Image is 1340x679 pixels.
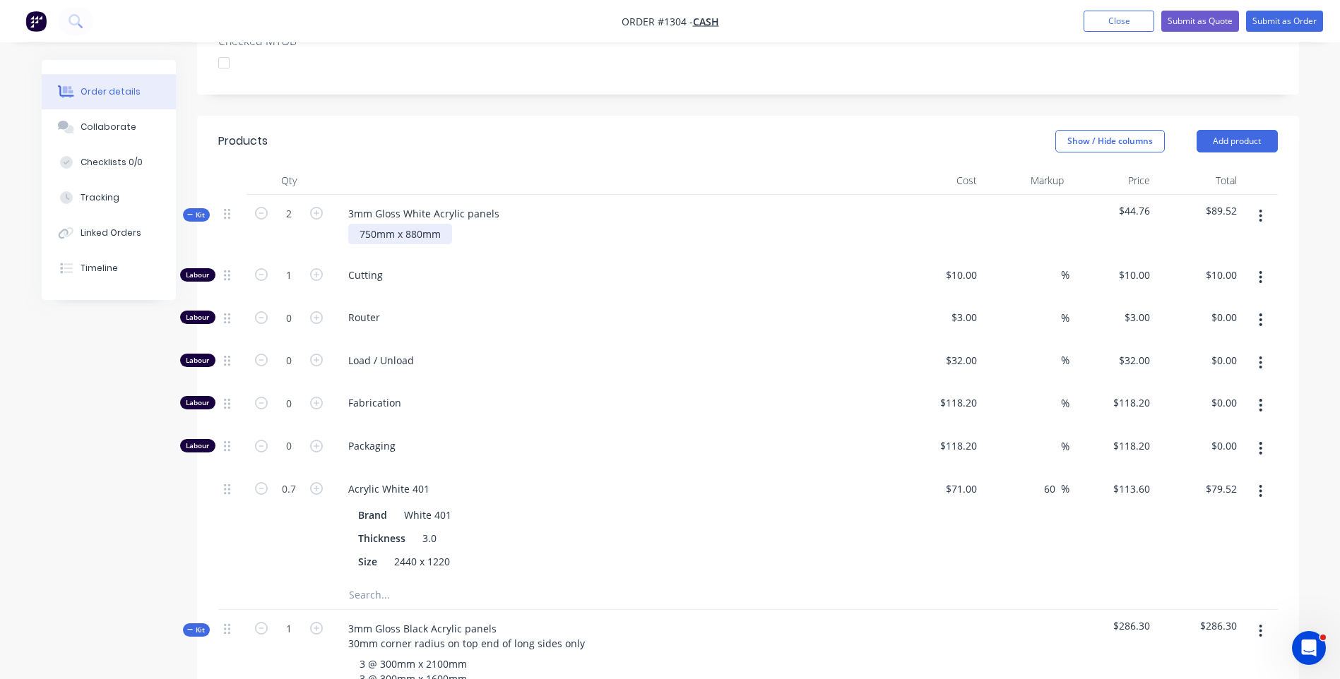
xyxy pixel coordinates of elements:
div: White 401 [398,505,457,525]
div: Price [1069,167,1156,195]
div: Thickness [352,528,411,548]
span: Router [348,310,891,325]
div: Kit [183,208,210,222]
div: Brand [352,505,393,525]
button: Show / Hide columns [1055,130,1165,152]
img: Factory [25,11,47,32]
button: Tracking [42,180,176,215]
span: $286.30 [1161,618,1237,633]
div: Kit [183,623,210,637]
div: Markup [983,167,1069,195]
div: Labour [180,396,215,409]
div: Linked Orders [81,227,141,239]
div: Labour [180,439,215,452]
input: Search... [348,581,631,609]
button: Close [1084,11,1154,32]
span: % [1061,267,1069,283]
div: Cost [896,167,983,195]
span: % [1061,438,1069,455]
span: $44.76 [1075,203,1151,218]
span: $89.52 [1161,203,1237,218]
div: 3mm Gloss Black Acrylic panels 30mm corner radius on top end of long sides only [337,618,596,654]
button: Timeline [42,251,176,286]
div: Total [1156,167,1243,195]
span: Kit [187,625,206,635]
div: Timeline [81,262,118,275]
span: Order #1304 - [622,15,693,28]
button: Collaborate [42,109,176,145]
div: Labour [180,354,215,367]
span: % [1061,310,1069,326]
button: Order details [42,74,176,109]
div: Size [352,551,383,572]
span: $286.30 [1075,618,1151,633]
div: Labour [180,268,215,282]
div: 3.0 [417,528,442,548]
button: Submit as Order [1246,11,1323,32]
div: 2440 x 1220 [389,551,456,572]
div: Labour [180,311,215,324]
button: Add product [1197,130,1278,152]
button: Submit as Quote [1161,11,1239,32]
span: Fabrication [348,395,891,410]
div: Products [218,133,268,150]
div: Qty [247,167,331,195]
span: Cutting [348,268,891,282]
div: 3mm Gloss White Acrylic panels [337,203,511,224]
span: Load / Unload [348,353,891,368]
span: Packaging [348,438,891,453]
button: Linked Orders [42,215,176,251]
a: Cash [693,15,719,28]
div: 750mm x 880mm [348,224,452,244]
button: Checklists 0/0 [42,145,176,180]
span: % [1061,395,1069,411]
span: % [1061,352,1069,368]
div: Tracking [81,191,119,204]
div: Collaborate [81,121,136,133]
iframe: Intercom live chat [1292,631,1326,665]
div: Checklists 0/0 [81,156,143,169]
div: Order details [81,85,141,98]
span: Kit [187,210,206,220]
div: Acrylic White 401 [337,479,441,499]
span: % [1061,481,1069,497]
